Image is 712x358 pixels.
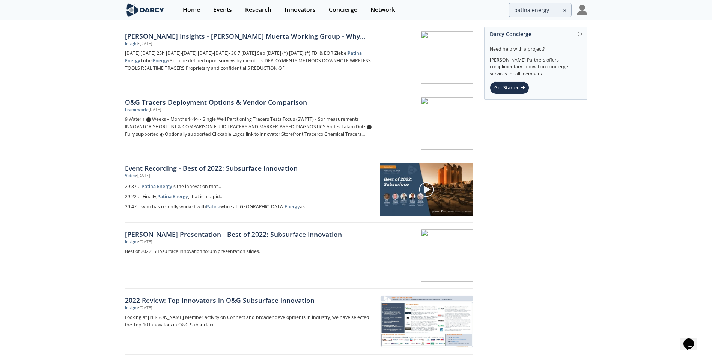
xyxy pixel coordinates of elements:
[125,192,375,202] a: 29:22-... Finally,Patina Energy, that is a rapid...
[138,305,152,311] div: • [DATE]
[490,41,582,53] div: Need help with a project?
[418,182,434,197] img: play-chapters-gray.svg
[125,41,138,47] div: Insight
[490,81,529,94] div: Get Started
[125,289,473,355] a: 2022 Review: Top Innovators in O&G Subsurface Innovation Insight •[DATE] Looking at [PERSON_NAME]...
[206,203,220,210] strong: Patina
[125,3,166,17] img: logo-wide.svg
[370,7,395,13] div: Network
[157,183,172,190] strong: Energy
[213,7,232,13] div: Events
[138,239,152,245] div: • [DATE]
[125,97,373,107] div: O&G Tracers Deployment Options & Vendor Comparison
[125,116,373,138] p: 9 Water ↑ ⬤ Weeks – Months $$$$ • Single Well Partitioning Tracers Tests Focus (SWPTT) • Sor meas...
[125,239,138,245] div: Insight
[329,7,357,13] div: Concierge
[490,53,582,77] div: [PERSON_NAME] Partners offers complimentary innovation concierge services for all members.
[153,57,168,64] strong: Energy
[125,50,373,72] p: [DATE] [DATE] 25h [DATE]-[DATE] [DATE]-[DATE]- 30 7 [DATE] Sep [DATE] (*) [DATE] (*) FDI & EOR Zi...
[183,7,200,13] div: Home
[245,7,271,13] div: Research
[147,107,161,113] div: • [DATE]
[125,202,375,212] a: 29:47-...who has recently worked withPatinawhile at [GEOGRAPHIC_DATA]Energyas...
[157,193,172,200] strong: Patina
[141,183,156,190] strong: Patina
[125,163,375,173] a: Event Recording - Best of 2022: Subsurface Innovation
[125,57,140,64] strong: Energy
[577,5,587,15] img: Profile
[125,223,473,289] a: [PERSON_NAME] Presentation - Best of 2022: Subsurface Innovation Insight •[DATE] Best of 2022: Su...
[125,24,473,90] a: [PERSON_NAME] Insights - [PERSON_NAME] Muerta Working Group - Why Join & Roadmap Insight •[DATE] ...
[490,27,582,41] div: Darcy Concierge
[125,305,138,311] div: Insight
[509,3,572,17] input: Advanced Search
[125,295,373,305] div: 2022 Review: Top Innovators in O&G Subsurface Innovation
[125,31,373,41] div: [PERSON_NAME] Insights - [PERSON_NAME] Muerta Working Group - Why Join & Roadmap
[173,193,188,200] strong: Energy
[578,32,582,36] img: information.svg
[125,182,375,192] a: 29:37-...Patina Energyis the innovation that...
[348,50,362,56] strong: Patina
[138,41,152,47] div: • [DATE]
[284,7,316,13] div: Innovators
[680,328,704,350] iframe: chat widget
[125,107,147,113] div: Framework
[125,229,373,239] div: [PERSON_NAME] Presentation - Best of 2022: Subsurface Innovation
[125,173,136,179] div: Video
[284,203,300,210] strong: Energy
[136,173,150,179] div: • [DATE]
[125,90,473,156] a: O&G Tracers Deployment Options & Vendor Comparison Framework •[DATE] 9 Water ↑ ⬤ Weeks – Months $...
[125,248,373,255] p: Best of 2022: Subsurface Innovation forum presentation slides.
[125,314,373,329] p: Looking at [PERSON_NAME] Member activity on Connect and broader developments in industry, we have...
